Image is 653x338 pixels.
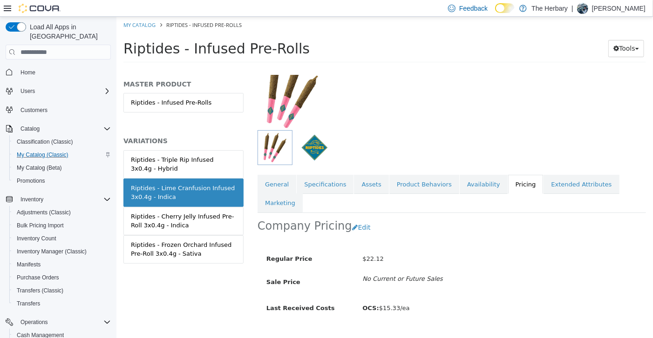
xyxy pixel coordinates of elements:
button: Operations [17,317,52,328]
a: Riptides - Infused Pre-Rolls [7,76,127,96]
span: Sale Price [150,262,184,269]
span: Bulk Pricing Import [17,222,64,229]
span: Customers [20,106,48,114]
span: Home [20,69,35,76]
div: Riptides - Lime Cranfusion Infused 3x0.4g - Indica [14,167,120,185]
button: Bulk Pricing Import [9,219,115,232]
span: Transfers (Classic) [13,285,111,296]
button: Users [2,85,115,98]
a: Marketing [141,177,186,196]
span: Last Received Costs [150,288,218,295]
a: My Catalog (Classic) [13,149,72,160]
span: My Catalog (Beta) [17,164,62,172]
span: Inventory Count [13,233,111,244]
span: $15.33/ea [246,288,293,295]
span: Catalog [20,125,40,133]
div: Riptides - Frozen Orchard Infused Pre-Roll 3x0.4g - Sativa [14,224,120,242]
span: Catalog [17,123,111,134]
a: Inventory Manager (Classic) [13,246,90,257]
button: Tools [492,23,528,40]
span: Manifests [13,259,111,270]
a: Inventory Count [13,233,60,244]
span: Transfers [17,300,40,307]
button: Inventory [2,193,115,206]
div: Brandon Eddie [577,3,588,14]
a: Bulk Pricing Import [13,220,68,231]
span: Inventory Manager (Classic) [13,246,111,257]
span: Purchase Orders [17,274,59,281]
p: | [571,3,573,14]
span: Feedback [459,4,488,13]
a: Customers [17,105,51,116]
span: Riptides - Infused Pre-Rolls [7,24,193,40]
button: Catalog [2,122,115,135]
div: Riptides - Cherry Jelly Infused Pre-Roll 3x0.4g - Indica [14,195,120,213]
button: Transfers [9,297,115,310]
a: My Catalog [7,5,39,12]
a: Classification (Classic) [13,136,77,147]
a: Product Behaviors [273,158,343,178]
h5: MASTER PRODUCT [7,63,127,72]
button: Customers [2,103,115,117]
button: Catalog [17,123,43,134]
a: Manifests [13,259,44,270]
a: Pricing [392,158,427,178]
button: My Catalog (Beta) [9,161,115,174]
a: Extended Attributes [427,158,503,178]
span: Inventory Count [17,235,56,242]
a: Home [17,67,39,78]
button: Inventory [17,194,47,205]
span: Home [17,66,111,78]
span: Regular Price [150,239,196,245]
a: Specifications [180,158,237,178]
a: Assets [238,158,272,178]
button: Operations [2,316,115,329]
a: Transfers (Classic) [13,285,67,296]
span: Users [17,86,111,97]
button: Classification (Classic) [9,135,115,148]
button: Inventory Count [9,232,115,245]
p: [PERSON_NAME] [592,3,646,14]
h2: Company Pricing [141,202,236,217]
a: Availability [343,158,391,178]
span: Inventory [20,196,43,203]
button: Promotions [9,174,115,187]
span: Bulk Pricing Import [13,220,111,231]
a: Purchase Orders [13,272,63,283]
span: Classification (Classic) [13,136,111,147]
span: Customers [17,104,111,116]
span: Classification (Classic) [17,138,73,146]
b: OCS: [246,288,263,295]
span: Operations [17,317,111,328]
h5: VARIATIONS [7,120,127,128]
a: Adjustments (Classic) [13,207,75,218]
span: My Catalog (Beta) [13,162,111,173]
span: Promotions [13,175,111,186]
img: 150 [141,44,211,113]
span: Operations [20,318,48,326]
span: Purchase Orders [13,272,111,283]
button: Inventory Manager (Classic) [9,245,115,258]
button: Purchase Orders [9,271,115,284]
span: Adjustments (Classic) [13,207,111,218]
span: Users [20,87,35,95]
span: Riptides - Infused Pre-Rolls [50,5,125,12]
p: The Herbary [531,3,568,14]
span: Transfers (Classic) [17,287,63,294]
div: Riptides - Triple Rip Infused 3x0.4g - Hybrid [14,139,120,157]
span: Inventory [17,194,111,205]
a: General [141,158,180,178]
a: My Catalog (Beta) [13,162,66,173]
button: Manifests [9,258,115,271]
i: No Current or Future Sales [246,258,326,265]
button: Home [2,65,115,79]
button: Adjustments (Classic) [9,206,115,219]
span: Manifests [17,261,41,268]
span: My Catalog (Classic) [17,151,68,159]
button: My Catalog (Classic) [9,148,115,161]
img: Cova [19,4,61,13]
span: Adjustments (Classic) [17,209,71,216]
span: Inventory Manager (Classic) [17,248,87,255]
span: My Catalog (Classic) [13,149,111,160]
